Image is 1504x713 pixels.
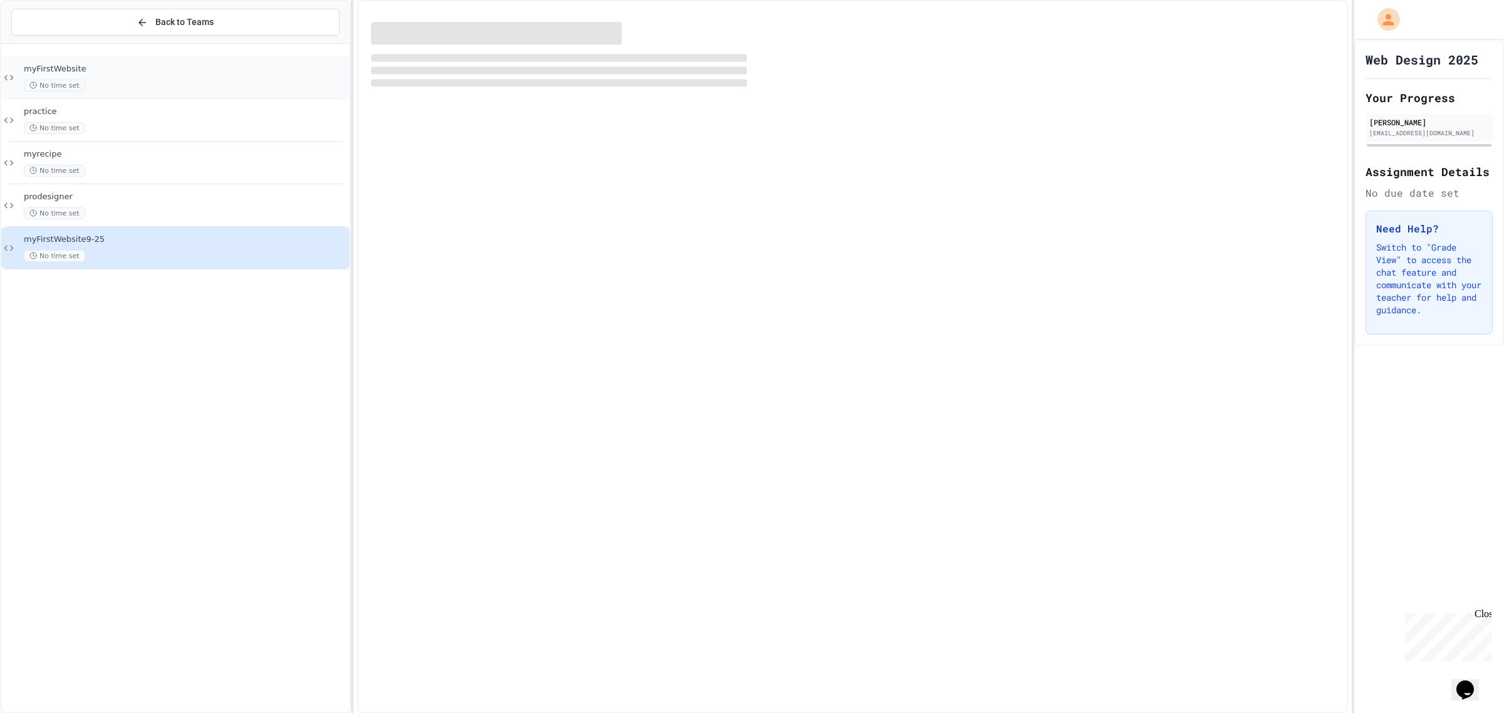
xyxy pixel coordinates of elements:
[24,107,347,117] span: practice
[11,9,340,36] button: Back to Teams
[1400,608,1491,662] iframe: chat widget
[1369,117,1489,128] div: [PERSON_NAME]
[24,165,85,177] span: No time set
[5,5,86,80] div: Chat with us now!Close
[1376,241,1482,316] p: Switch to "Grade View" to access the chat feature and communicate with your teacher for help and ...
[24,149,347,160] span: myrecipe
[1369,128,1489,138] div: [EMAIL_ADDRESS][DOMAIN_NAME]
[24,207,85,219] span: No time set
[1364,5,1403,34] div: My Account
[24,122,85,134] span: No time set
[24,234,347,245] span: myFirstWebsite9-25
[1376,221,1482,236] h3: Need Help?
[24,250,85,262] span: No time set
[1366,185,1493,200] div: No due date set
[155,16,214,29] span: Back to Teams
[24,64,347,75] span: myFirstWebsite
[1366,163,1493,180] h2: Assignment Details
[24,192,347,202] span: prodesigner
[1451,663,1491,700] iframe: chat widget
[1366,51,1478,68] h1: Web Design 2025
[24,80,85,91] span: No time set
[1366,89,1493,107] h2: Your Progress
